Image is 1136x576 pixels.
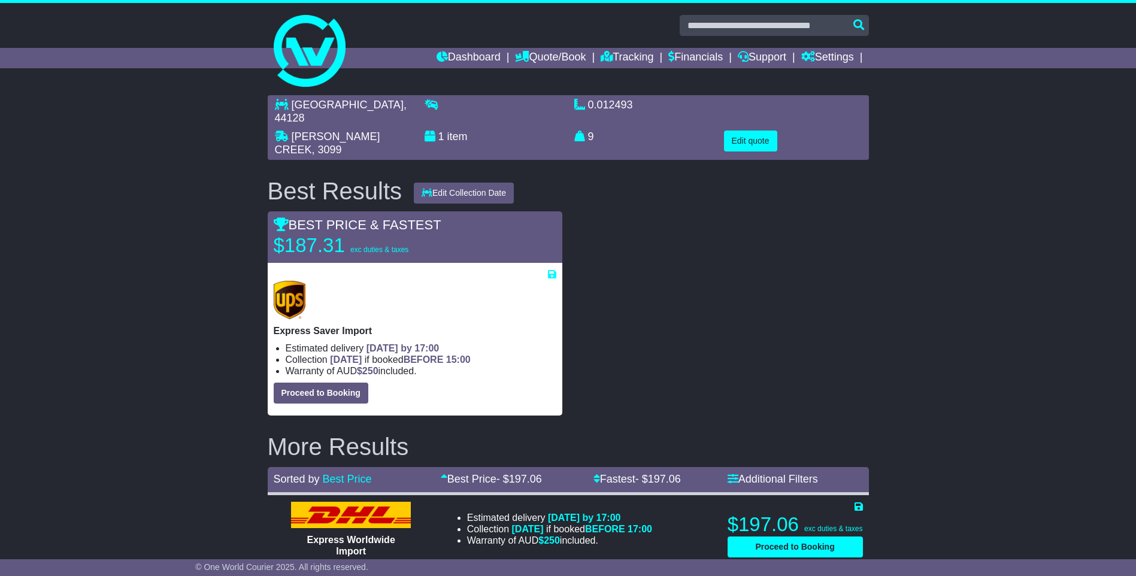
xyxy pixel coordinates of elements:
span: [DATE] by 17:00 [548,513,621,523]
a: Best Price [323,473,372,485]
button: Edit Collection Date [414,183,514,204]
a: Best Price- $197.06 [441,473,542,485]
a: Additional Filters [728,473,818,485]
span: Express Worldwide Import [307,535,395,556]
span: [DATE] by 17:00 [366,343,440,353]
button: Proceed to Booking [728,536,863,557]
a: Quote/Book [515,48,586,68]
div: Best Results [262,178,408,204]
span: [GEOGRAPHIC_DATA] [292,99,404,111]
span: [DATE] [512,524,544,534]
a: Support [738,48,786,68]
button: Proceed to Booking [274,383,368,404]
li: Warranty of AUD included. [467,535,652,546]
li: Estimated delivery [467,512,652,523]
a: Financials [668,48,723,68]
span: item [447,131,468,143]
li: Collection [467,523,652,535]
span: , 3099 [312,144,342,156]
span: 17:00 [628,524,652,534]
span: BEFORE [404,354,444,365]
img: UPS (new): Express Saver Import [274,281,306,319]
span: 197.06 [648,473,681,485]
span: if booked [330,354,470,365]
a: Fastest- $197.06 [593,473,681,485]
p: $187.31 [274,234,423,257]
span: $ [357,366,378,376]
span: 15:00 [446,354,471,365]
span: 250 [362,366,378,376]
span: © One World Courier 2025. All rights reserved. [195,562,368,572]
button: Edit quote [724,131,777,151]
span: [PERSON_NAME] CREEK [275,131,380,156]
span: exc duties & taxes [350,245,408,254]
span: exc duties & taxes [804,525,862,533]
span: 0.012493 [588,99,633,111]
p: Express Saver Import [274,325,556,336]
p: $197.06 [728,513,863,536]
li: Estimated delivery [286,342,556,354]
span: if booked [512,524,652,534]
a: Settings [801,48,854,68]
span: - $ [496,473,542,485]
span: $ [538,535,560,545]
img: DHL: Express Worldwide Import [291,502,411,528]
li: Warranty of AUD included. [286,365,556,377]
span: , 44128 [275,99,407,124]
span: BEFORE [585,524,625,534]
span: - $ [635,473,681,485]
span: 9 [588,131,594,143]
span: 1 [438,131,444,143]
span: [DATE] [330,354,362,365]
a: Dashboard [437,48,501,68]
h2: More Results [268,433,869,460]
span: 197.06 [509,473,542,485]
li: Collection [286,354,556,365]
span: 250 [544,535,560,545]
span: Sorted by [274,473,320,485]
span: BEST PRICE & FASTEST [274,217,441,232]
a: Tracking [601,48,653,68]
